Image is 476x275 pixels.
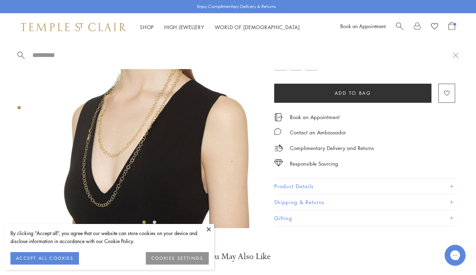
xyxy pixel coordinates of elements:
a: World of [DEMOGRAPHIC_DATA]World of [DEMOGRAPHIC_DATA] [215,24,300,31]
a: ShopShop [140,24,154,31]
a: View Wishlist [431,22,438,32]
nav: Main navigation [140,23,300,32]
iframe: Gorgias live chat messenger [441,242,469,268]
button: Shipping & Returns [274,194,455,210]
button: Add to bag [274,84,431,103]
button: COOKIES SETTINGS [146,252,209,265]
img: Temple St. Clair [21,23,126,31]
p: Enjoy Complimentary Delivery & Returns [197,3,276,10]
img: MessageIcon-01_2.svg [274,128,281,135]
img: icon_appointment.svg [274,113,283,121]
button: Gifting [274,210,455,226]
a: High JewelleryHigh Jewellery [164,24,204,31]
a: Open Shopping Bag [449,22,455,32]
div: Responsible Sourcing [290,159,338,168]
div: Product gallery navigation [17,104,21,115]
a: Book an Appointment [290,113,340,121]
a: Search [396,22,403,32]
a: Book an Appointment [340,23,386,30]
img: icon_delivery.svg [274,144,283,152]
div: Contact an Ambassador [290,128,346,137]
div: By clicking “Accept all”, you agree that our website can store cookies on your device and disclos... [10,229,209,245]
button: ACCEPT ALL COOKIES [10,252,79,265]
h3: You May Also Like [28,251,448,262]
span: Add to bag [335,89,371,97]
button: Product Details [274,179,455,194]
p: Complimentary Delivery and Returns [290,144,374,152]
img: icon_sourcing.svg [274,159,283,166]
